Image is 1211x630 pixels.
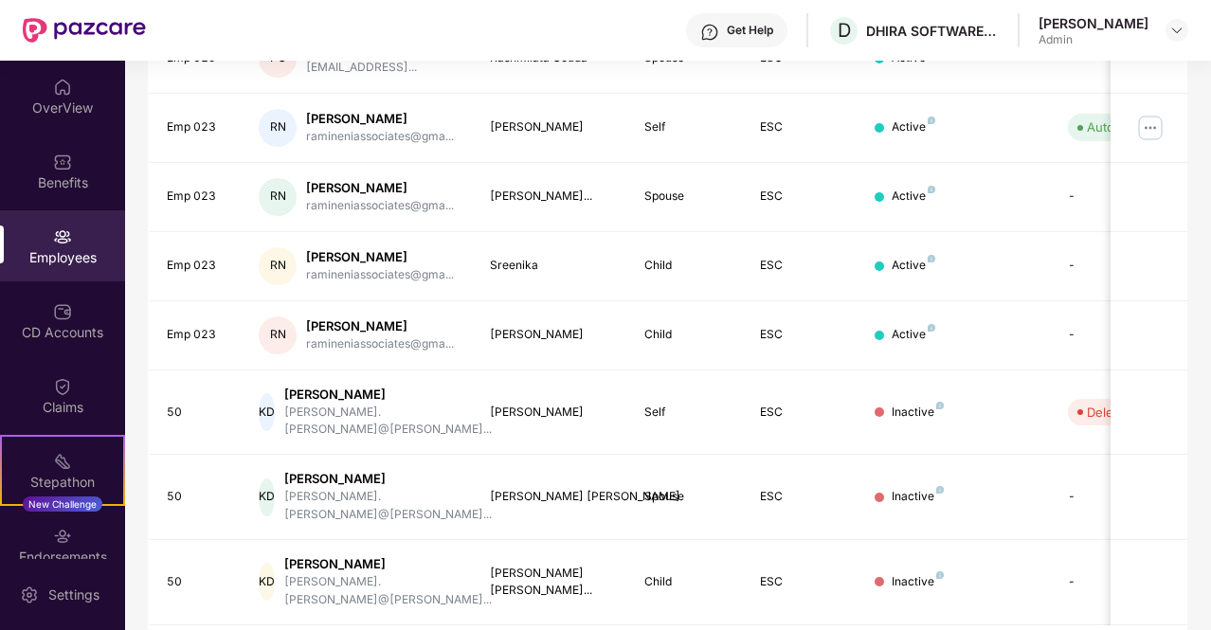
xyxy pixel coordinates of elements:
[1087,403,1132,422] div: Deleted
[644,118,730,136] div: Self
[760,573,845,591] div: ESC
[53,227,72,246] img: svg+xml;base64,PHN2ZyBpZD0iRW1wbG95ZWVzIiB4bWxucz0iaHR0cDovL3d3dy53My5vcmcvMjAwMC9zdmciIHdpZHRoPS...
[259,478,275,516] div: KD
[53,377,72,396] img: svg+xml;base64,PHN2ZyBpZD0iQ2xhaW0iIHhtbG5zPSJodHRwOi8vd3d3LnczLm9yZy8yMDAwL3N2ZyIgd2lkdGg9IjIwIi...
[306,197,454,215] div: ramineniassociates@gma...
[1053,163,1187,232] td: -
[892,118,935,136] div: Active
[936,571,944,579] img: svg+xml;base64,PHN2ZyB4bWxucz0iaHR0cDovL3d3dy53My5vcmcvMjAwMC9zdmciIHdpZHRoPSI4IiBoZWlnaHQ9IjgiIH...
[259,316,297,354] div: RN
[306,128,454,146] div: ramineniassociates@gma...
[284,470,492,488] div: [PERSON_NAME]
[490,326,614,344] div: [PERSON_NAME]
[306,110,454,128] div: [PERSON_NAME]
[259,109,297,147] div: RN
[644,488,730,506] div: Spouse
[892,488,944,506] div: Inactive
[43,585,105,604] div: Settings
[1039,32,1148,47] div: Admin
[928,255,935,262] img: svg+xml;base64,PHN2ZyB4bWxucz0iaHR0cDovL3d3dy53My5vcmcvMjAwMC9zdmciIHdpZHRoPSI4IiBoZWlnaHQ9IjgiIH...
[760,257,845,275] div: ESC
[928,324,935,332] img: svg+xml;base64,PHN2ZyB4bWxucz0iaHR0cDovL3d3dy53My5vcmcvMjAwMC9zdmciIHdpZHRoPSI4IiBoZWlnaHQ9IjgiIH...
[490,565,614,601] div: [PERSON_NAME] [PERSON_NAME]...
[167,257,229,275] div: Emp 023
[167,326,229,344] div: Emp 023
[727,23,773,38] div: Get Help
[490,257,614,275] div: Sreenika
[490,488,614,506] div: [PERSON_NAME] [PERSON_NAME]
[760,188,845,206] div: ESC
[760,404,845,422] div: ESC
[700,23,719,42] img: svg+xml;base64,PHN2ZyBpZD0iSGVscC0zMngzMiIgeG1sbnM9Imh0dHA6Ly93d3cudzMub3JnLzIwMDAvc3ZnIiB3aWR0aD...
[306,317,454,335] div: [PERSON_NAME]
[644,404,730,422] div: Self
[490,404,614,422] div: [PERSON_NAME]
[1135,113,1166,143] img: manageButton
[284,555,492,573] div: [PERSON_NAME]
[306,179,454,197] div: [PERSON_NAME]
[53,153,72,171] img: svg+xml;base64,PHN2ZyBpZD0iQmVuZWZpdHMiIHhtbG5zPSJodHRwOi8vd3d3LnczLm9yZy8yMDAwL3N2ZyIgd2lkdGg9Ij...
[259,393,275,431] div: KD
[644,257,730,275] div: Child
[53,78,72,97] img: svg+xml;base64,PHN2ZyBpZD0iSG9tZSIgeG1sbnM9Imh0dHA6Ly93d3cudzMub3JnLzIwMDAvc3ZnIiB3aWR0aD0iMjAiIG...
[167,118,229,136] div: Emp 023
[284,404,492,440] div: [PERSON_NAME].[PERSON_NAME]@[PERSON_NAME]...
[167,488,229,506] div: 50
[760,326,845,344] div: ESC
[644,326,730,344] div: Child
[284,386,492,404] div: [PERSON_NAME]
[490,188,614,206] div: [PERSON_NAME]...
[1169,23,1184,38] img: svg+xml;base64,PHN2ZyBpZD0iRHJvcGRvd24tMzJ4MzIiIHhtbG5zPSJodHRwOi8vd3d3LnczLm9yZy8yMDAwL3N2ZyIgd2...
[760,488,845,506] div: ESC
[760,118,845,136] div: ESC
[892,573,944,591] div: Inactive
[53,452,72,471] img: svg+xml;base64,PHN2ZyB4bWxucz0iaHR0cDovL3d3dy53My5vcmcvMjAwMC9zdmciIHdpZHRoPSIyMSIgaGVpZ2h0PSIyMC...
[892,404,944,422] div: Inactive
[259,247,297,285] div: RN
[53,527,72,546] img: svg+xml;base64,PHN2ZyBpZD0iRW5kb3JzZW1lbnRzIiB4bWxucz0iaHR0cDovL3d3dy53My5vcmcvMjAwMC9zdmciIHdpZH...
[1087,117,1163,136] div: Auto Verified
[259,563,275,601] div: KD
[23,496,102,512] div: New Challenge
[838,19,851,42] span: D
[284,488,492,524] div: [PERSON_NAME].[PERSON_NAME]@[PERSON_NAME]...
[866,22,999,40] div: DHIRA SOFTWARE LABS PRIVATE LIMITED
[23,18,146,43] img: New Pazcare Logo
[167,573,229,591] div: 50
[644,573,730,591] div: Child
[1039,14,1148,32] div: [PERSON_NAME]
[284,573,492,609] div: [PERSON_NAME].[PERSON_NAME]@[PERSON_NAME]...
[1053,232,1187,301] td: -
[167,188,229,206] div: Emp 023
[2,473,123,492] div: Stepathon
[644,188,730,206] div: Spouse
[490,118,614,136] div: [PERSON_NAME]
[259,178,297,216] div: RN
[892,188,935,206] div: Active
[1053,540,1187,625] td: -
[167,404,229,422] div: 50
[306,266,454,284] div: ramineniassociates@gma...
[928,117,935,124] img: svg+xml;base64,PHN2ZyB4bWxucz0iaHR0cDovL3d3dy53My5vcmcvMjAwMC9zdmciIHdpZHRoPSI4IiBoZWlnaHQ9IjgiIH...
[928,186,935,193] img: svg+xml;base64,PHN2ZyB4bWxucz0iaHR0cDovL3d3dy53My5vcmcvMjAwMC9zdmciIHdpZHRoPSI4IiBoZWlnaHQ9IjgiIH...
[936,486,944,494] img: svg+xml;base64,PHN2ZyB4bWxucz0iaHR0cDovL3d3dy53My5vcmcvMjAwMC9zdmciIHdpZHRoPSI4IiBoZWlnaHQ9IjgiIH...
[306,59,417,77] div: [EMAIL_ADDRESS]...
[892,257,935,275] div: Active
[20,585,39,604] img: svg+xml;base64,PHN2ZyBpZD0iU2V0dGluZy0yMHgyMCIgeG1sbnM9Imh0dHA6Ly93d3cudzMub3JnLzIwMDAvc3ZnIiB3aW...
[1053,301,1187,370] td: -
[892,326,935,344] div: Active
[53,302,72,321] img: svg+xml;base64,PHN2ZyBpZD0iQ0RfQWNjb3VudHMiIGRhdGEtbmFtZT0iQ0QgQWNjb3VudHMiIHhtbG5zPSJodHRwOi8vd3...
[306,335,454,353] div: ramineniassociates@gma...
[306,248,454,266] div: [PERSON_NAME]
[936,402,944,409] img: svg+xml;base64,PHN2ZyB4bWxucz0iaHR0cDovL3d3dy53My5vcmcvMjAwMC9zdmciIHdpZHRoPSI4IiBoZWlnaHQ9IjgiIH...
[1053,455,1187,540] td: -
